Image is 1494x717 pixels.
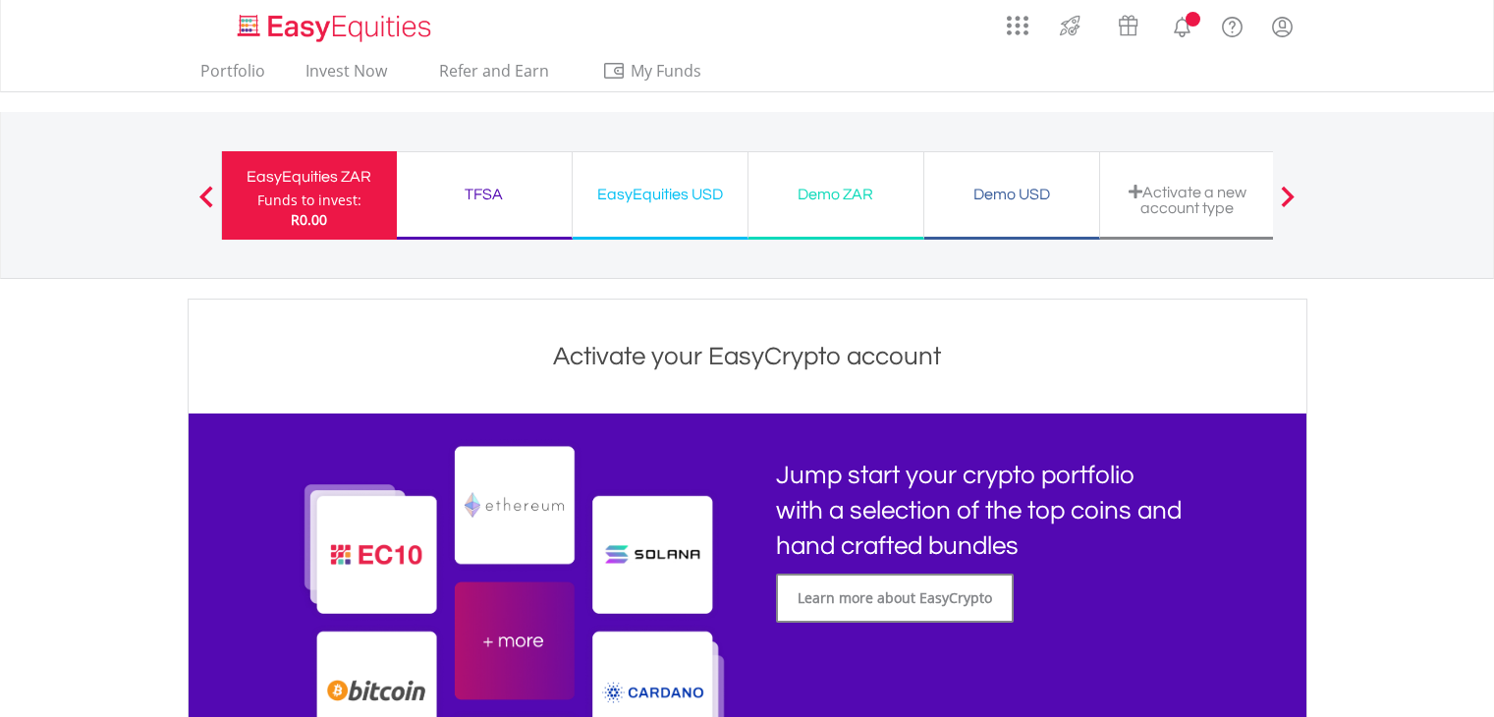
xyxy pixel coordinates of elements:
[1257,5,1307,48] a: My Profile
[1112,184,1263,216] div: Activate a new account type
[776,574,1014,623] a: Learn more about EasyCrypto
[1054,10,1086,41] img: thrive-v2.svg
[291,210,327,229] span: R0.00
[602,58,731,83] span: My Funds
[760,181,912,208] div: Demo ZAR
[994,5,1041,36] a: AppsGrid
[194,339,1301,374] h1: Activate your EasyCrypto account
[439,60,549,82] span: Refer and Earn
[419,61,570,91] a: Refer and Earn
[298,61,395,91] a: Invest Now
[584,181,736,208] div: EasyEquities USD
[776,458,1183,564] h1: Jump start your crypto portfolio with a selection of the top coins and hand crafted bundles
[1207,5,1257,44] a: FAQ's and Support
[230,5,439,44] a: Home page
[234,163,385,191] div: EasyEquities ZAR
[1099,5,1157,41] a: Vouchers
[936,181,1087,208] div: Demo USD
[409,181,560,208] div: TFSA
[234,12,439,44] img: EasyEquities_Logo.png
[257,191,361,210] div: Funds to invest:
[1007,15,1028,36] img: grid-menu-icon.svg
[193,61,273,91] a: Portfolio
[1112,10,1144,41] img: vouchers-v2.svg
[1157,5,1207,44] a: Notifications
